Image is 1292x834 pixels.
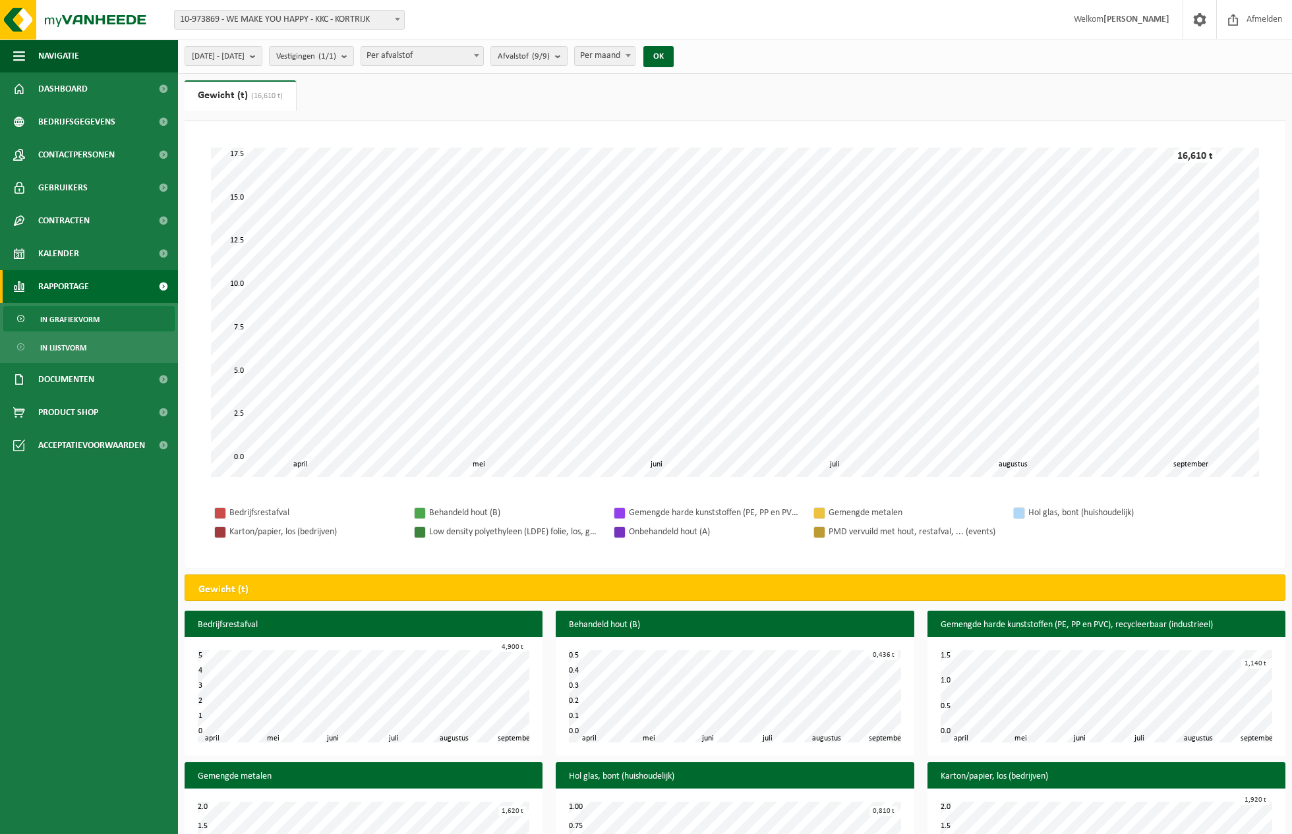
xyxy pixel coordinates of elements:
[429,524,601,540] div: Low density polyethyleen (LDPE) folie, los, gekleurd
[318,52,336,61] count: (1/1)
[276,47,336,67] span: Vestigingen
[38,237,79,270] span: Kalender
[629,524,800,540] div: Onbehandeld hout (A)
[38,171,88,204] span: Gebruikers
[429,505,601,521] div: Behandeld hout (B)
[927,611,1285,640] h3: Gemengde harde kunststoffen (PE, PP en PVC), recycleerbaar (industrieel)
[185,611,543,640] h3: Bedrijfsrestafval
[40,307,100,332] span: In grafiekvorm
[38,138,115,171] span: Contactpersonen
[38,72,88,105] span: Dashboard
[1174,150,1216,163] div: 16,610 t
[498,47,550,67] span: Afvalstof
[629,505,800,521] div: Gemengde harde kunststoffen (PE, PP en PVC), recycleerbaar (industrieel)
[185,575,262,604] h2: Gewicht (t)
[185,762,543,791] h3: Gemengde metalen
[229,524,401,540] div: Karton/papier, los (bedrijven)
[575,47,635,65] span: Per maand
[185,80,296,111] a: Gewicht (t)
[643,46,674,67] button: OK
[38,40,79,72] span: Navigatie
[192,47,245,67] span: [DATE] - [DATE]
[38,204,90,237] span: Contracten
[361,47,483,65] span: Per afvalstof
[40,335,86,360] span: In lijstvorm
[1103,14,1169,24] strong: [PERSON_NAME]
[869,650,898,660] div: 0,436 t
[556,762,914,791] h3: Hol glas, bont (huishoudelijk)
[574,46,635,66] span: Per maand
[248,92,283,100] span: (16,610 t)
[175,11,404,29] span: 10-973869 - WE MAKE YOU HAPPY - KKC - KORTRIJK
[532,52,550,61] count: (9/9)
[869,806,898,816] div: 0,810 t
[38,429,145,462] span: Acceptatievoorwaarden
[38,396,98,429] span: Product Shop
[3,335,175,360] a: In lijstvorm
[38,363,94,396] span: Documenten
[38,270,89,303] span: Rapportage
[174,10,405,30] span: 10-973869 - WE MAKE YOU HAPPY - KKC - KORTRIJK
[498,806,527,816] div: 1,620 t
[1028,505,1200,521] div: Hol glas, bont (huishoudelijk)
[3,306,175,331] a: In grafiekvorm
[269,46,354,66] button: Vestigingen(1/1)
[361,46,484,66] span: Per afvalstof
[1241,795,1270,805] div: 1,920 t
[829,524,1000,540] div: PMD vervuild met hout, restafval, ... (events)
[38,105,115,138] span: Bedrijfsgegevens
[1241,659,1270,669] div: 1,140 t
[556,611,914,640] h3: Behandeld hout (B)
[490,46,568,66] button: Afvalstof(9/9)
[927,762,1285,791] h3: Karton/papier, los (bedrijven)
[229,505,401,521] div: Bedrijfsrestafval
[185,46,262,66] button: [DATE] - [DATE]
[498,642,527,652] div: 4,900 t
[829,505,1000,521] div: Gemengde metalen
